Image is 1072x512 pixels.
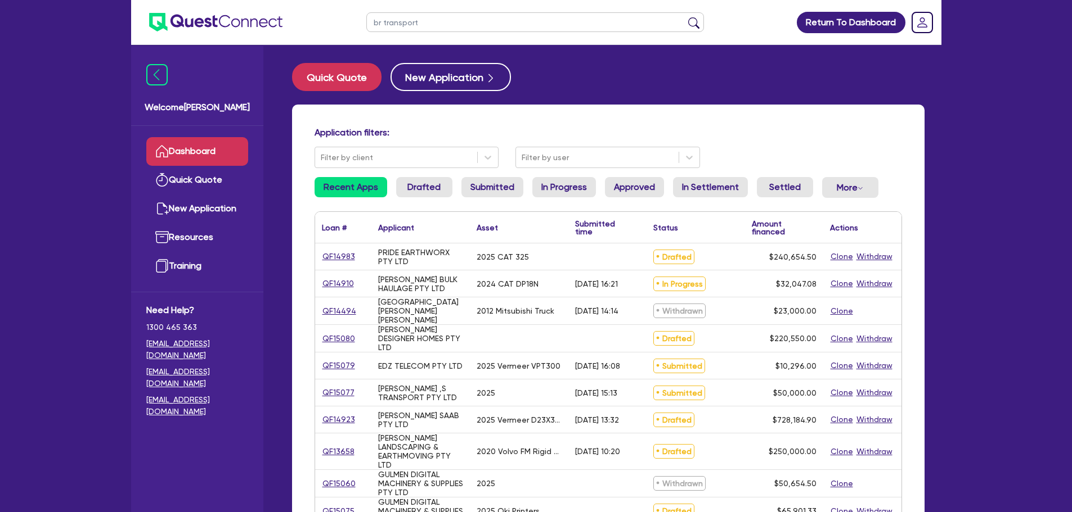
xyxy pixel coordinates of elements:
span: $220,550.00 [770,334,817,343]
div: [PERSON_NAME] BULK HAULAGE PTY LTD [378,275,463,293]
div: Status [653,224,678,232]
button: Withdraw [856,359,893,372]
div: [PERSON_NAME] DESIGNER HOMES PTY LTD [378,325,463,352]
img: new-application [155,202,169,215]
button: Clone [830,477,854,490]
span: 1300 465 363 [146,321,248,333]
a: In Settlement [673,177,748,197]
div: [PERSON_NAME] SAAB PTY LTD [378,411,463,429]
span: Drafted [653,331,694,346]
div: EDZ TELECOM PTY LTD [378,361,463,370]
div: [GEOGRAPHIC_DATA][PERSON_NAME] [PERSON_NAME] [378,297,463,324]
button: Clone [830,277,854,290]
div: Loan # [322,224,347,232]
span: $50,654.50 [774,479,817,488]
span: Need Help? [146,303,248,317]
div: 2012 Mitsubishi Truck [477,306,554,315]
img: quick-quote [155,173,169,187]
a: Quick Quote [292,63,391,91]
div: Amount financed [752,220,817,235]
div: 2025 Vermeer VPT300 [477,361,560,370]
div: [PERSON_NAME] LANDSCAPING & EARTHMOVING PTY LTD [378,433,463,469]
div: 2024 CAT DP18N [477,279,539,288]
span: $32,047.08 [776,279,817,288]
span: $250,000.00 [769,447,817,456]
button: Dropdown toggle [822,177,878,198]
span: $240,654.50 [769,252,817,261]
a: QF15080 [322,332,356,345]
div: 2025 [477,388,495,397]
div: Applicant [378,224,414,232]
h4: Application filters: [315,127,902,138]
span: Welcome [PERSON_NAME] [145,101,250,114]
span: $50,000.00 [773,388,817,397]
a: In Progress [532,177,596,197]
div: 2025 [477,479,495,488]
div: [DATE] 16:21 [575,279,618,288]
button: Clone [830,359,854,372]
a: QF14494 [322,305,357,318]
button: Quick Quote [292,63,382,91]
span: $10,296.00 [775,361,817,370]
span: In Progress [653,277,706,291]
a: Dropdown toggle [908,8,937,37]
span: Withdrawn [653,303,706,318]
div: [DATE] 16:08 [575,361,620,370]
a: [EMAIL_ADDRESS][DOMAIN_NAME] [146,366,248,389]
a: Drafted [396,177,452,197]
input: Search by name, application ID or mobile number... [366,12,704,32]
a: Return To Dashboard [797,12,905,33]
button: Withdraw [856,445,893,458]
button: Clone [830,386,854,399]
button: Clone [830,445,854,458]
a: QF14910 [322,277,355,290]
button: Clone [830,413,854,426]
button: Clone [830,250,854,263]
div: GULMEN DIGITAL MACHINERY & SUPPLIES PTY LTD [378,470,463,497]
div: Actions [830,224,858,232]
div: [DATE] 13:32 [575,415,619,424]
a: QF15077 [322,386,355,399]
button: Withdraw [856,250,893,263]
img: quest-connect-logo-blue [149,13,282,31]
img: icon-menu-close [146,64,168,85]
a: QF13658 [322,445,355,458]
a: New Application [146,194,248,223]
a: QF14923 [322,413,356,426]
span: $728,184.90 [773,415,817,424]
div: [DATE] 14:14 [575,306,618,315]
button: Withdraw [856,332,893,345]
a: Resources [146,223,248,252]
a: Quick Quote [146,166,248,194]
span: Drafted [653,444,694,459]
button: New Application [391,63,511,91]
span: Drafted [653,250,694,264]
button: Withdraw [856,413,893,426]
div: [DATE] 15:13 [575,388,617,397]
button: Withdraw [856,386,893,399]
div: [PERSON_NAME] ,S TRANSPORT PTY LTD [378,384,463,402]
span: $23,000.00 [774,306,817,315]
div: Asset [477,224,498,232]
a: Training [146,252,248,280]
div: 2020 Volvo FM Rigid Truck [477,447,562,456]
span: Submitted [653,386,705,400]
a: Recent Apps [315,177,387,197]
div: 2025 CAT 325 [477,252,529,261]
a: QF15060 [322,477,356,490]
div: Submitted time [575,220,630,235]
button: Clone [830,305,854,318]
img: training [155,259,169,273]
span: Withdrawn [653,476,706,491]
a: Approved [605,177,664,197]
a: Dashboard [146,137,248,166]
div: PRIDE EARTHWORX PTY LTD [378,248,463,266]
button: Withdraw [856,277,893,290]
a: QF14983 [322,250,356,263]
a: [EMAIL_ADDRESS][DOMAIN_NAME] [146,338,248,361]
a: [EMAIL_ADDRESS][DOMAIN_NAME] [146,394,248,418]
a: QF15079 [322,359,356,372]
button: Clone [830,332,854,345]
div: [DATE] 10:20 [575,447,620,456]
